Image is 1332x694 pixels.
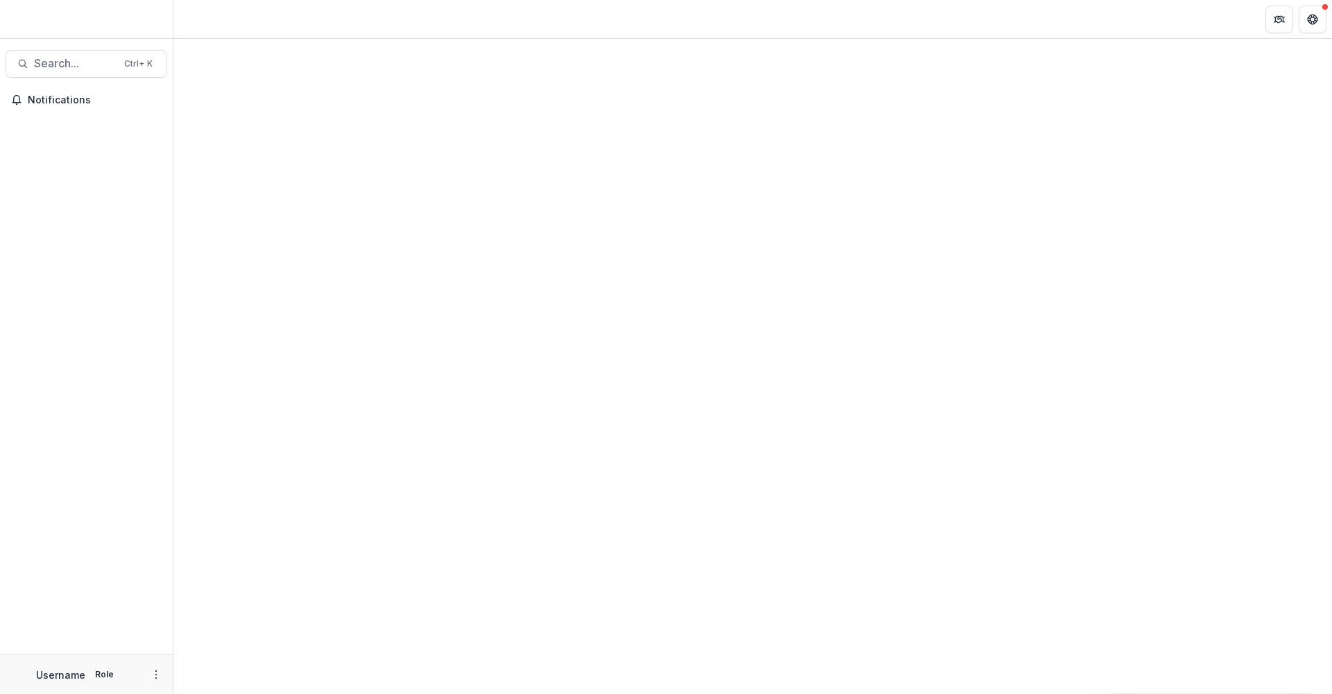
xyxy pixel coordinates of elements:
span: Notifications [28,94,162,106]
button: Notifications [6,89,167,111]
button: Partners [1265,6,1293,33]
button: Get Help [1299,6,1326,33]
p: Role [91,668,118,681]
div: Ctrl + K [121,56,155,71]
button: More [148,666,164,683]
button: Search... [6,50,167,78]
nav: breadcrumb [179,9,238,29]
span: Search... [34,57,116,70]
p: Username [36,668,85,682]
